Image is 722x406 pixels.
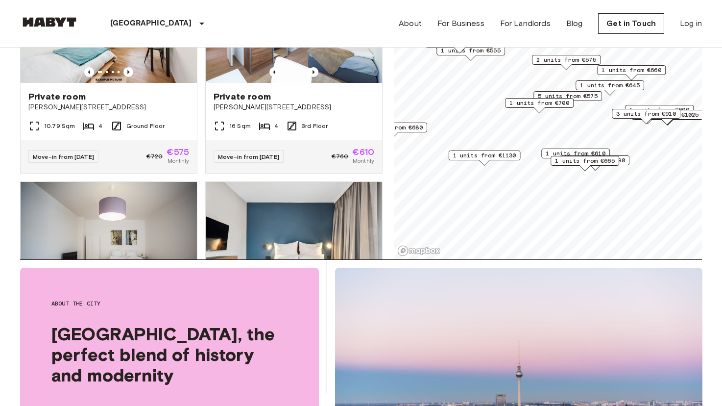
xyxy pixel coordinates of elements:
span: €720 [146,152,163,161]
div: Map marker [505,98,574,113]
a: Log in [680,18,702,29]
span: [PERSON_NAME][STREET_ADDRESS] [214,102,374,112]
span: Move-in from [DATE] [33,153,94,160]
span: 1 units from €680 [363,123,423,132]
span: 3 units from €910 [616,109,676,118]
span: €575 [167,148,189,156]
div: Map marker [449,151,521,166]
img: Habyt [20,17,79,27]
span: 4 [274,122,278,130]
div: Map marker [541,149,610,164]
span: [GEOGRAPHIC_DATA], the perfect blend of history and modernity [51,324,288,385]
span: [PERSON_NAME][STREET_ADDRESS] [28,102,189,112]
div: Map marker [597,65,666,80]
span: 4 [98,122,102,130]
span: 1 units from €600 [629,105,689,114]
span: 1 units from €1130 [453,151,516,160]
a: For Business [437,18,484,29]
span: 1 units from €645 [580,81,640,90]
span: 1 units from €1025 [636,110,699,119]
div: Map marker [612,109,680,124]
span: 16 Sqm [229,122,251,130]
p: [GEOGRAPHIC_DATA] [110,18,192,29]
span: 1 units from €790 [565,156,625,165]
div: Map marker [561,155,629,171]
span: €610 [352,148,374,156]
a: About [399,18,422,29]
img: Marketing picture of unit DE-01-089-003-01H [21,182,197,300]
div: Map marker [532,55,601,70]
a: Marketing picture of unit DE-01-481-118-01Previous imagePrevious imageStudio[STREET_ADDRESS]29.04... [205,181,383,390]
span: 1 units from €555 [441,46,501,55]
span: About the city [51,299,288,308]
span: 1 units from €665 [555,156,615,165]
img: Marketing picture of unit DE-01-481-118-01 [206,182,382,300]
span: 1 units from €700 [509,99,569,107]
div: Map marker [625,105,694,120]
button: Previous image [309,67,318,77]
span: 3rd Floor [302,122,328,130]
a: Marketing picture of unit DE-01-089-003-01HPrevious imagePrevious imageStudio[STREET_ADDRESS]40.2... [20,181,197,390]
span: 5 units from €575 [538,92,598,101]
span: 2 units from €575 [536,55,596,64]
button: Previous image [123,67,133,77]
span: 1 units from €610 [546,149,605,158]
div: Map marker [551,156,619,171]
span: 10.79 Sqm [44,122,75,130]
span: Ground Floor [126,122,165,130]
span: Monthly [353,156,374,165]
div: Map marker [576,80,644,96]
span: Private room [28,91,86,102]
div: Map marker [533,91,602,106]
span: 1 units from €660 [602,66,661,75]
a: Mapbox logo [397,245,440,256]
a: Blog [566,18,583,29]
span: Monthly [168,156,189,165]
span: €760 [332,152,349,161]
span: Private room [214,91,271,102]
button: Previous image [84,67,94,77]
button: Previous image [269,67,279,77]
span: Move-in from [DATE] [218,153,279,160]
a: For Landlords [500,18,551,29]
a: Get in Touch [598,13,664,34]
